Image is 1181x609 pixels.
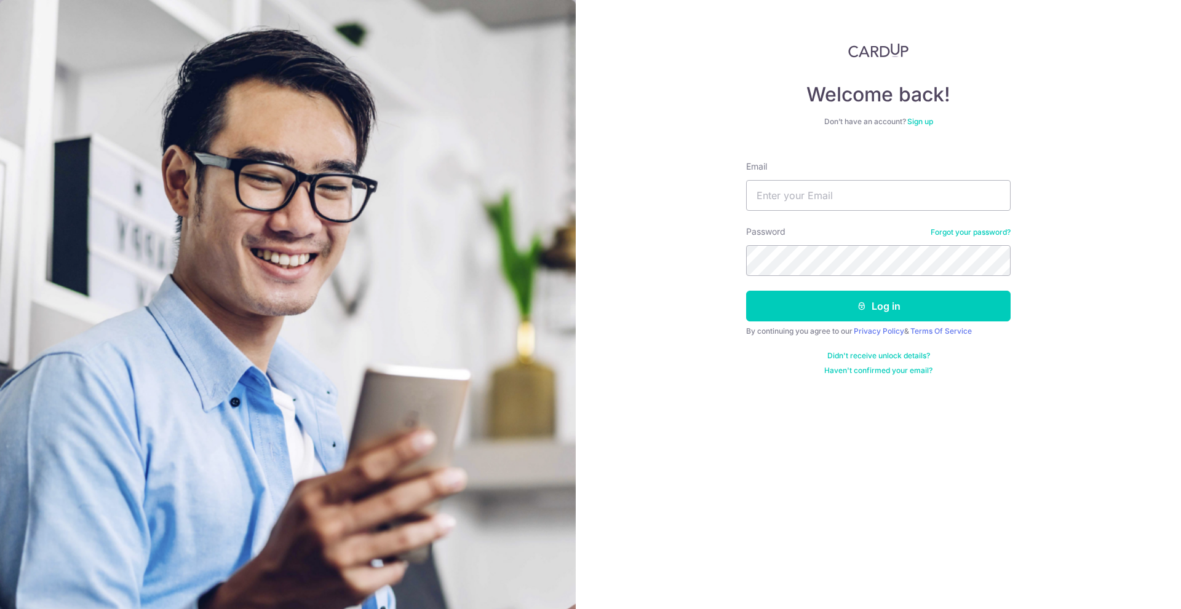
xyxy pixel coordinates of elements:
label: Password [746,226,785,238]
a: Haven't confirmed your email? [824,366,932,375]
button: Log in [746,291,1011,321]
a: Didn't receive unlock details? [827,351,930,361]
h4: Welcome back! [746,82,1011,107]
a: Sign up [907,117,933,126]
div: Don’t have an account? [746,117,1011,127]
a: Forgot your password? [931,227,1011,237]
input: Enter your Email [746,180,1011,211]
a: Privacy Policy [854,326,904,336]
label: Email [746,160,767,173]
div: By continuing you agree to our & [746,326,1011,336]
a: Terms Of Service [910,326,972,336]
img: CardUp Logo [848,43,909,58]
